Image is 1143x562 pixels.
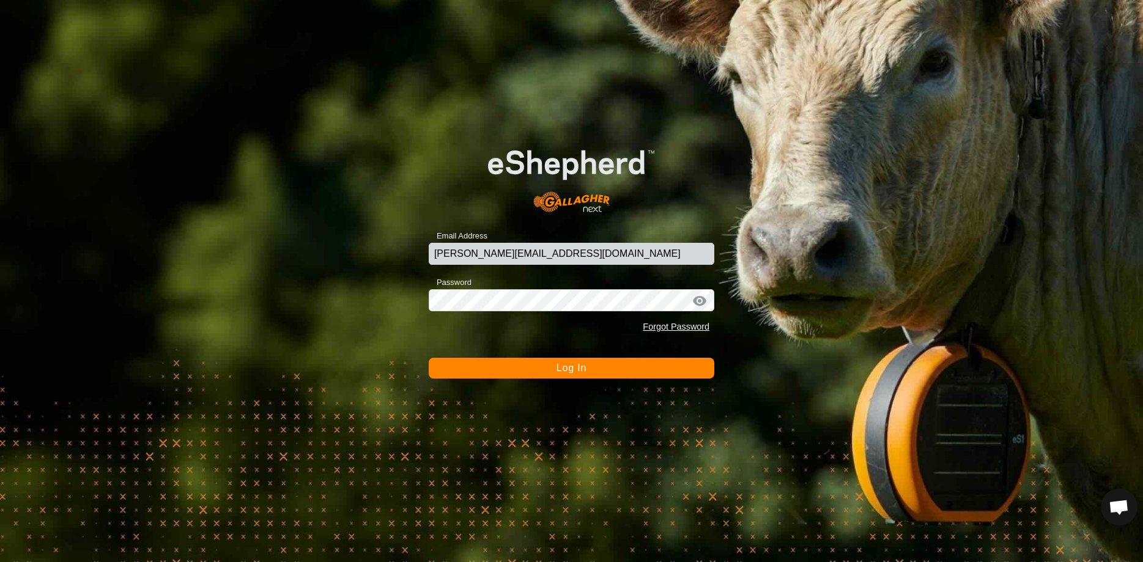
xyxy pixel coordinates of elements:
button: Log In [429,358,714,379]
a: Forgot Password [643,322,709,331]
img: E-shepherd Logo [457,126,686,223]
label: Email Address [429,230,487,242]
span: Log In [557,363,586,373]
div: Open chat [1101,489,1137,525]
label: Password [429,276,472,289]
input: Email Address [429,243,714,265]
